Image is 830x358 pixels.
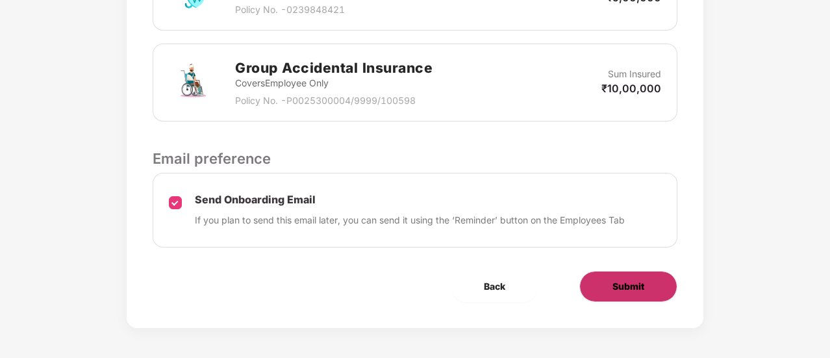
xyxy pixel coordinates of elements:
[169,59,216,106] img: svg+xml;base64,PHN2ZyB4bWxucz0iaHR0cDovL3d3dy53My5vcmcvMjAwMC9zdmciIHdpZHRoPSI3MiIgaGVpZ2h0PSI3Mi...
[612,279,644,294] span: Submit
[195,213,625,227] p: If you plan to send this email later, you can send it using the ‘Reminder’ button on the Employee...
[235,57,433,79] h2: Group Accidental Insurance
[235,3,403,17] p: Policy No. - 0239848421
[235,76,433,90] p: Covers Employee Only
[235,94,433,108] p: Policy No. - P0025300004/9999/100598
[195,193,625,207] p: Send Onboarding Email
[608,67,661,81] p: Sum Insured
[451,271,538,302] button: Back
[484,279,505,294] span: Back
[579,271,677,302] button: Submit
[601,81,661,96] p: ₹10,00,000
[153,147,677,170] p: Email preference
